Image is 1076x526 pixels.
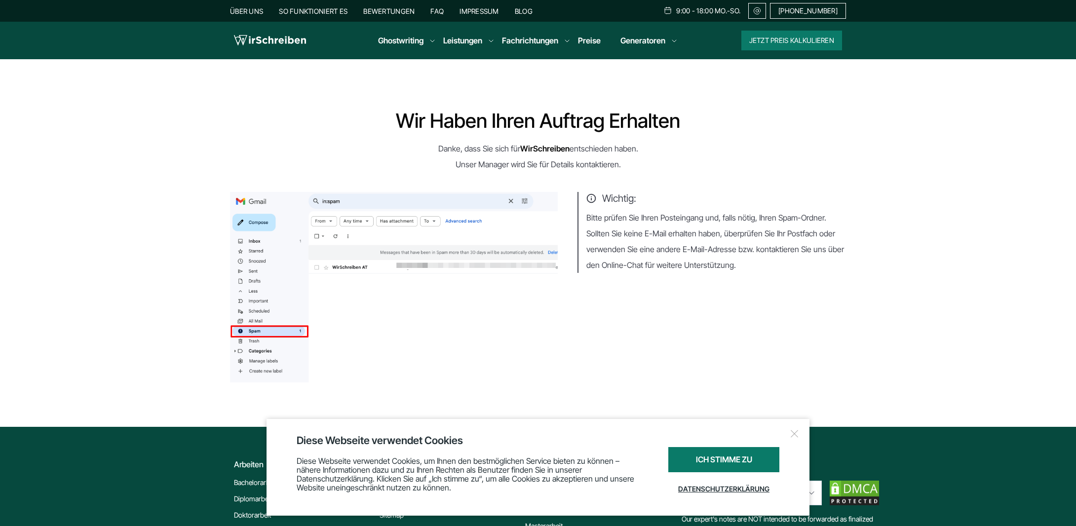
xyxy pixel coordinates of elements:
img: Email [753,7,762,15]
a: Bewertungen [363,7,415,15]
div: Ich stimme zu [668,447,779,472]
img: dmca [830,481,879,505]
div: Diese Webseite verwendet Cookies [297,434,779,447]
a: So funktioniert es [279,7,347,15]
span: 9:00 - 18:00 Mo.-So. [676,7,740,15]
p: Bitte prüfen Sie Ihren Posteingang und, falls nötig, Ihren Spam-Ordner. Sollten Sie keine E-Mail ... [586,210,846,273]
button: Jetzt Preis kalkulieren [741,31,842,50]
img: Schedule [663,6,672,14]
a: Leistungen [443,35,482,46]
div: Arbeiten [234,458,371,470]
span: Wichtig: [586,192,846,205]
p: Unser Manager wird Sie für Details kontaktieren. [230,156,846,172]
p: Danke, dass Sie sich für entschieden haben. [230,141,846,156]
a: Bachelorarbeit [234,477,277,488]
a: Fachrichtungen [502,35,558,46]
img: logo wirschreiben [234,33,306,48]
span: [PHONE_NUMBER] [778,7,838,15]
a: Über uns [230,7,263,15]
strong: WirSchreiben [520,144,570,153]
a: FAQ [430,7,444,15]
a: Preise [578,36,601,45]
a: Generatoren [620,35,665,46]
a: Datenschutzerklärung [668,477,779,501]
img: thanks [230,192,558,382]
h1: Wir haben Ihren Auftrag erhalten [230,111,846,131]
a: Impressum [460,7,499,15]
a: [PHONE_NUMBER] [770,3,846,19]
a: Diplomarbeit [234,493,272,505]
a: Blog [515,7,533,15]
a: Doktorarbeit [234,509,271,521]
a: Ghostwriting [378,35,423,46]
div: Diese Webseite verwendet Cookies, um Ihnen den bestmöglichen Service bieten zu können – nähere In... [297,447,644,501]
